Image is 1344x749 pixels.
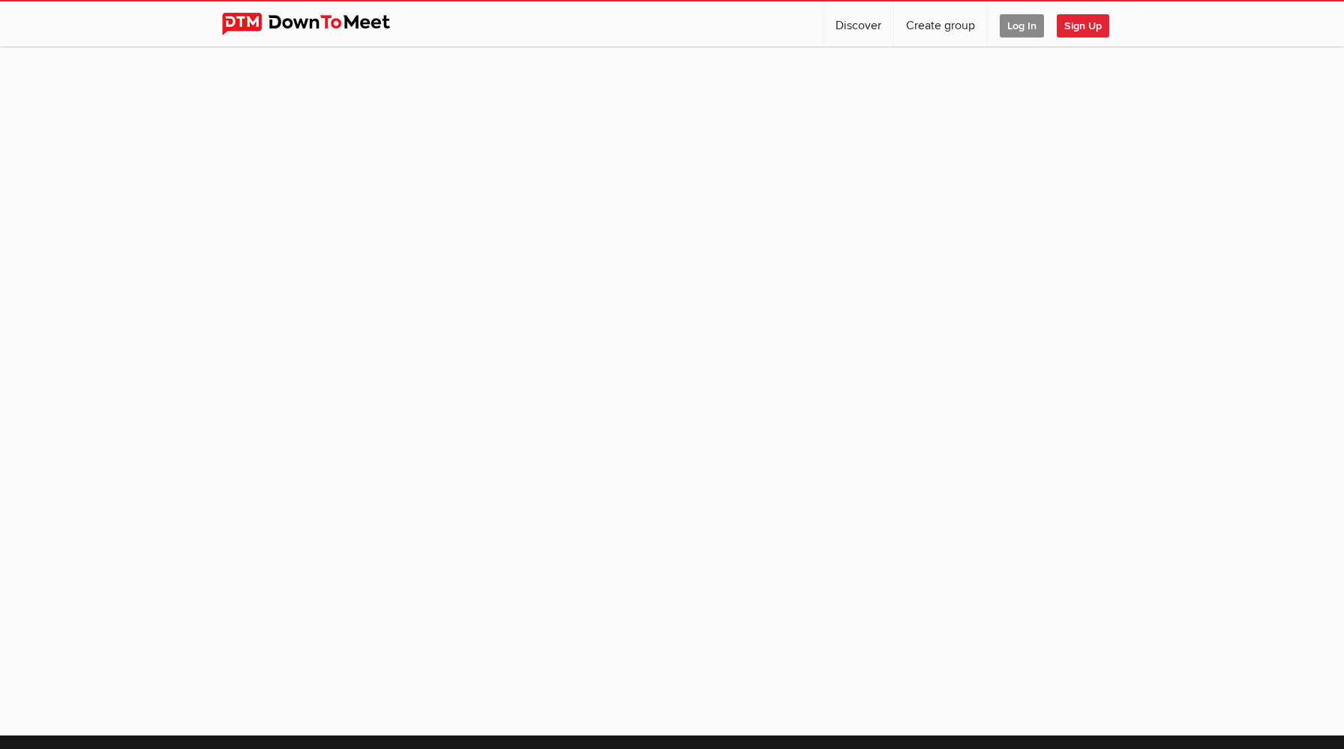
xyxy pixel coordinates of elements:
[1057,2,1121,47] a: Sign Up
[222,13,413,35] img: DownToMeet
[1000,14,1044,38] span: Log In
[988,2,1056,47] a: Log In
[894,2,987,47] a: Create group
[823,2,893,47] a: Discover
[1057,14,1109,38] span: Sign Up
